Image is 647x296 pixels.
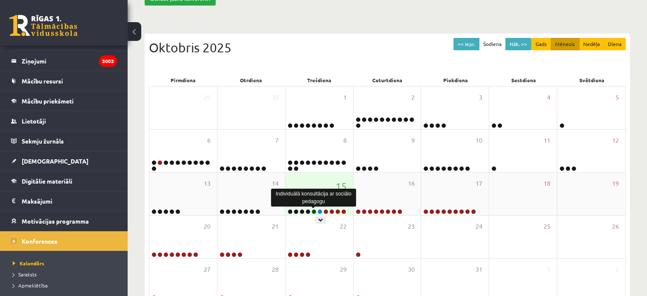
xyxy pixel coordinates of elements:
[479,93,482,102] span: 3
[22,137,64,145] span: Sekmju žurnāls
[272,179,279,188] span: 14
[476,179,482,188] span: 17
[343,136,347,145] span: 8
[11,111,117,131] a: Lietotāji
[336,179,347,193] span: 15
[531,38,551,50] button: Gads
[149,38,626,57] div: Oktobris 2025
[13,282,48,289] span: Apmeklētība
[476,222,482,231] span: 24
[479,38,506,50] button: Šodiena
[612,179,619,188] span: 19
[271,189,356,207] div: Individuālā konsultācija ar sociālo pedagogu
[547,265,550,274] span: 1
[11,151,117,171] a: [DEMOGRAPHIC_DATA]
[408,222,414,231] span: 23
[204,179,211,188] span: 13
[616,93,619,102] span: 5
[411,136,414,145] span: 9
[411,93,414,102] span: 2
[11,211,117,231] a: Motivācijas programma
[13,282,119,289] a: Apmeklētība
[275,136,279,145] span: 7
[285,74,353,86] div: Trešdiena
[22,237,57,245] span: Konferences
[612,136,619,145] span: 12
[13,271,37,278] span: Saraksts
[11,171,117,191] a: Digitālie materiāli
[22,157,88,165] span: [DEMOGRAPHIC_DATA]
[272,93,279,102] span: 30
[11,191,117,211] a: Maksājumi
[22,191,117,211] legend: Maksājumi
[9,15,77,36] a: Rīgas 1. Tālmācības vidusskola
[99,55,117,67] i: 3003
[476,265,482,274] span: 31
[11,91,117,111] a: Mācību priekšmeti
[22,77,63,85] span: Mācību resursi
[13,259,119,267] a: Kalendārs
[544,222,550,231] span: 25
[453,38,479,50] button: << Iepr.
[490,74,558,86] div: Sestdiena
[13,270,119,278] a: Saraksts
[11,231,117,251] a: Konferences
[551,38,579,50] button: Mēnesis
[604,38,626,50] button: Diena
[422,74,490,86] div: Piekdiena
[476,136,482,145] span: 10
[22,217,89,225] span: Motivācijas programma
[272,222,279,231] span: 21
[22,117,46,125] span: Lietotāji
[558,74,626,86] div: Svētdiena
[544,179,550,188] span: 18
[505,38,531,50] button: Nāk. >>
[207,136,211,145] span: 6
[340,265,347,274] span: 29
[11,131,117,151] a: Sekmju žurnāls
[11,71,117,91] a: Mācību resursi
[204,265,211,274] span: 27
[217,74,285,86] div: Otrdiena
[204,93,211,102] span: 29
[272,265,279,274] span: 28
[579,38,604,50] button: Nedēļa
[353,74,421,86] div: Ceturtdiena
[408,179,414,188] span: 16
[408,265,414,274] span: 30
[204,222,211,231] span: 20
[11,51,117,71] a: Ziņojumi3003
[22,51,117,71] legend: Ziņojumi
[612,222,619,231] span: 26
[22,177,72,185] span: Digitālie materiāli
[149,74,217,86] div: Pirmdiena
[340,222,347,231] span: 22
[616,265,619,274] span: 2
[544,136,550,145] span: 11
[22,97,74,105] span: Mācību priekšmeti
[547,93,550,102] span: 4
[343,93,347,102] span: 1
[13,260,44,267] span: Kalendārs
